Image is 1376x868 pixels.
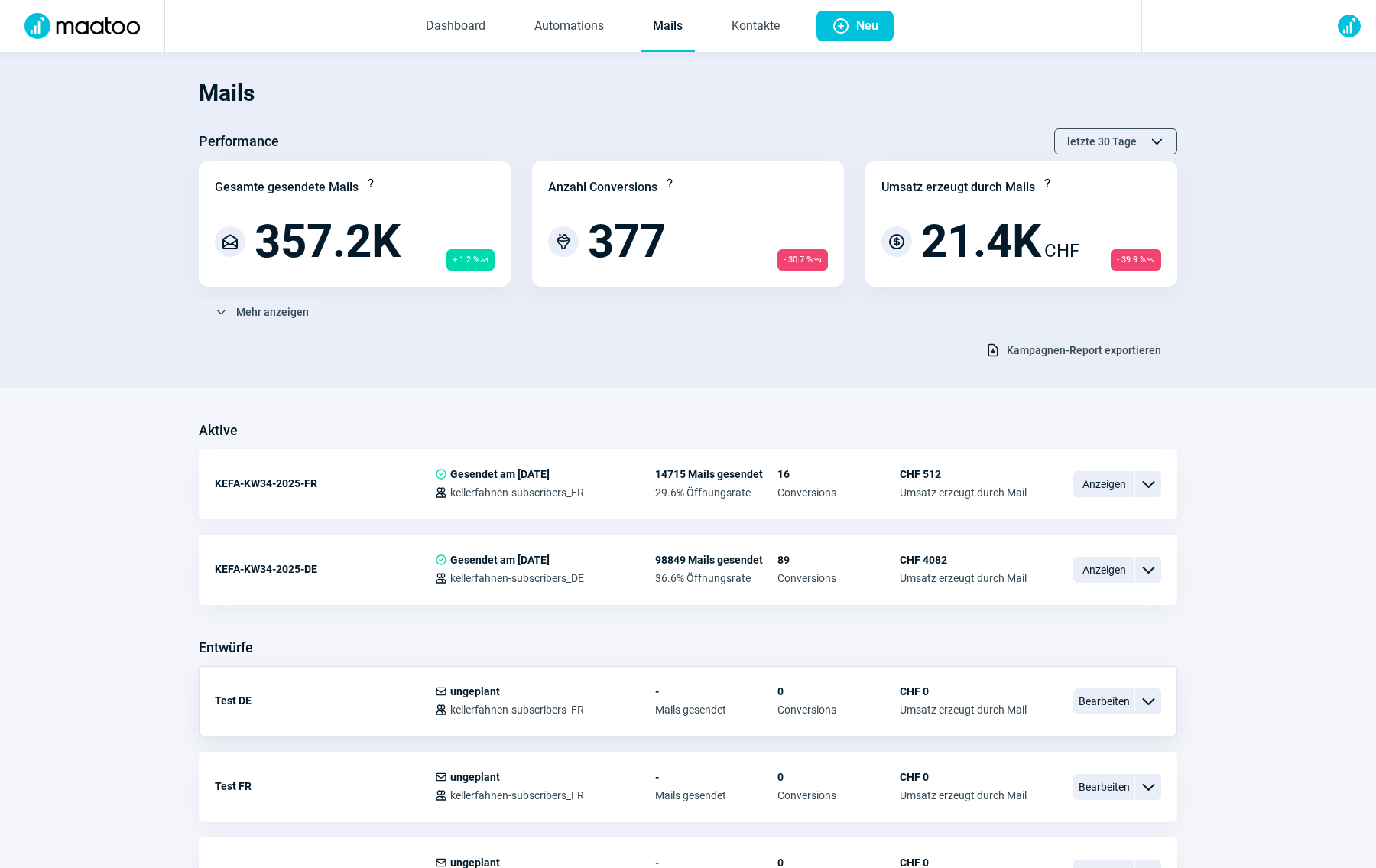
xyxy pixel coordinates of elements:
[215,554,435,584] div: KEFA-KW34-2025-DE
[199,299,325,325] button: Mehr anzeigen
[450,554,550,566] span: Gesendet am [DATE]
[777,486,900,499] span: Conversions
[450,468,550,480] span: Gesendet am [DATE]
[215,685,435,716] div: Test DE
[777,468,900,480] span: 16
[1007,338,1161,362] span: Kampagnen-Report exportieren
[777,685,900,697] span: 0
[1111,249,1161,271] span: - 39.9 %
[199,636,253,660] h3: Entwürfe
[777,554,900,566] span: 89
[655,486,777,499] span: 29.6% Öffnungsrate
[900,572,1027,584] span: Umsatz erzeugt durch Mail
[900,771,1027,783] span: CHF 0
[921,219,1041,265] span: 21.4K
[450,685,500,697] span: ungeplant
[777,249,828,271] span: - 30.7 %
[1073,557,1134,583] span: Anzeigen
[655,572,777,584] span: 36.6% Öffnungsrate
[719,2,792,52] a: Kontakte
[548,178,657,197] div: Anzahl Conversions
[199,129,279,154] h3: Performance
[255,219,401,265] span: 357.2K
[199,67,1177,119] h1: Mails
[588,219,666,265] span: 377
[215,771,435,801] div: Test FR
[1067,129,1137,154] span: letzte 30 Tage
[655,704,777,716] span: Mails gesendet
[450,771,500,783] span: ungeplant
[655,771,777,783] span: -
[900,789,1027,801] span: Umsatz erzeugt durch Mail
[446,249,495,271] span: + 1.2 %
[414,2,498,52] a: Dashboard
[900,704,1027,716] span: Umsatz erzeugt durch Mail
[199,418,238,443] h3: Aktive
[856,11,878,41] span: Neu
[655,468,777,480] span: 14715 Mails gesendet
[450,704,584,716] span: kellerfahnen-subscribers_FR
[215,468,435,499] div: KEFA-KW34-2025-FR
[450,572,584,584] span: kellerfahnen-subscribers_DE
[900,685,1027,697] span: CHF 0
[1044,237,1079,265] span: CHF
[900,554,1027,566] span: CHF 4082
[777,789,900,801] span: Conversions
[777,771,900,783] span: 0
[655,685,777,697] span: -
[1073,688,1134,714] span: Bearbeiten
[816,11,894,41] button: Neu
[655,789,777,801] span: Mails gesendet
[900,468,1027,480] span: CHF 512
[1073,774,1134,800] span: Bearbeiten
[15,13,149,39] img: Logo
[236,300,309,324] span: Mehr anzeigen
[777,704,900,716] span: Conversions
[450,789,584,801] span: kellerfahnen-subscribers_FR
[1073,471,1134,497] span: Anzeigen
[522,2,616,52] a: Automations
[777,572,900,584] span: Conversions
[450,486,584,499] span: kellerfahnen-subscribers_FR
[215,178,359,197] div: Gesamte gesendete Mails
[900,486,1027,499] span: Umsatz erzeugt durch Mail
[1338,15,1361,37] img: avatar
[969,337,1177,363] button: Kampagnen-Report exportieren
[655,554,777,566] span: 98849 Mails gesendet
[641,2,695,52] a: Mails
[881,178,1035,197] div: Umsatz erzeugt durch Mails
